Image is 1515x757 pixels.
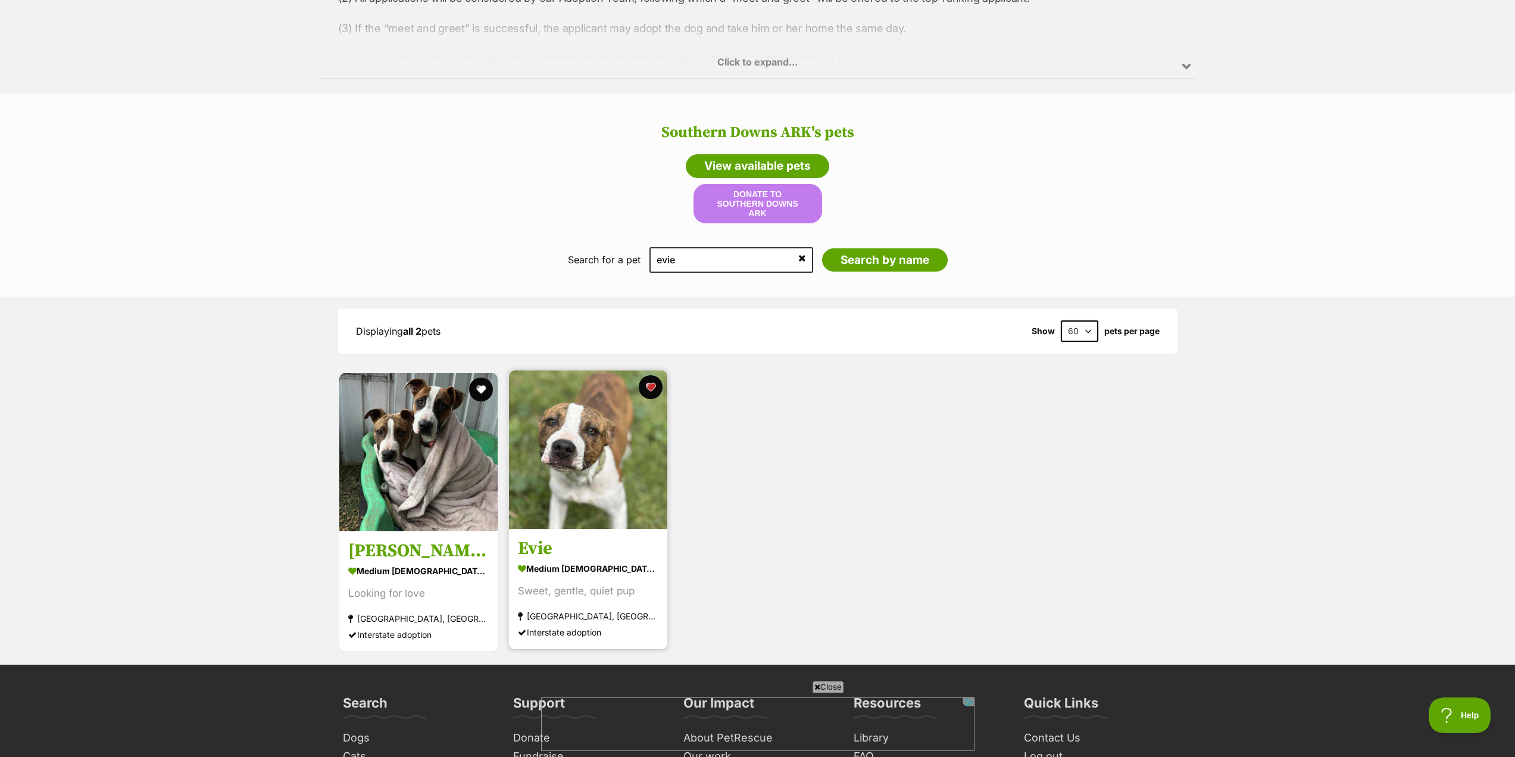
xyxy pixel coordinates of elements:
[348,562,489,580] div: medium [DEMOGRAPHIC_DATA] Dog
[822,248,948,272] input: Search by name
[469,378,493,401] button: favourite
[403,325,421,337] strong: all 2
[1429,697,1491,733] iframe: Help Scout Beacon - Open
[518,608,658,624] div: [GEOGRAPHIC_DATA], [GEOGRAPHIC_DATA]
[518,583,658,599] div: Sweet, gentle, quiet pup
[348,585,489,602] div: Looking for love
[1104,326,1160,336] label: pets per page
[343,694,388,718] h3: Search
[1024,694,1098,718] h3: Quick Links
[518,560,658,577] div: medium [DEMOGRAPHIC_DATA] Dog
[339,531,498,652] a: [PERSON_NAME] & [PERSON_NAME] medium [DEMOGRAPHIC_DATA] Dog Looking for love [GEOGRAPHIC_DATA], [...
[12,124,1503,142] h2: Southern Downs ARK's pets
[513,694,565,718] h3: Support
[694,184,822,223] button: Donate to Southern Downs ARK
[812,681,844,693] span: Close
[348,610,489,627] div: [GEOGRAPHIC_DATA], [GEOGRAPHIC_DATA]
[1019,729,1177,747] a: Contact Us
[639,375,663,399] button: favourite
[509,370,667,529] img: Evie
[339,373,498,531] img: Joey & Evie
[518,537,658,560] h3: Evie
[509,528,667,649] a: Evie medium [DEMOGRAPHIC_DATA] Dog Sweet, gentle, quiet pup [GEOGRAPHIC_DATA], [GEOGRAPHIC_DATA] ...
[518,624,658,640] div: Interstate adoption
[1032,326,1055,336] span: Show
[686,154,829,178] a: View available pets
[508,729,667,747] a: Donate
[541,697,974,751] iframe: Advertisement
[348,627,489,643] div: Interstate adoption
[348,540,489,562] h3: [PERSON_NAME] & [PERSON_NAME]
[356,325,441,337] span: Displaying pets
[338,729,496,747] a: Dogs
[568,254,641,265] label: Search for a pet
